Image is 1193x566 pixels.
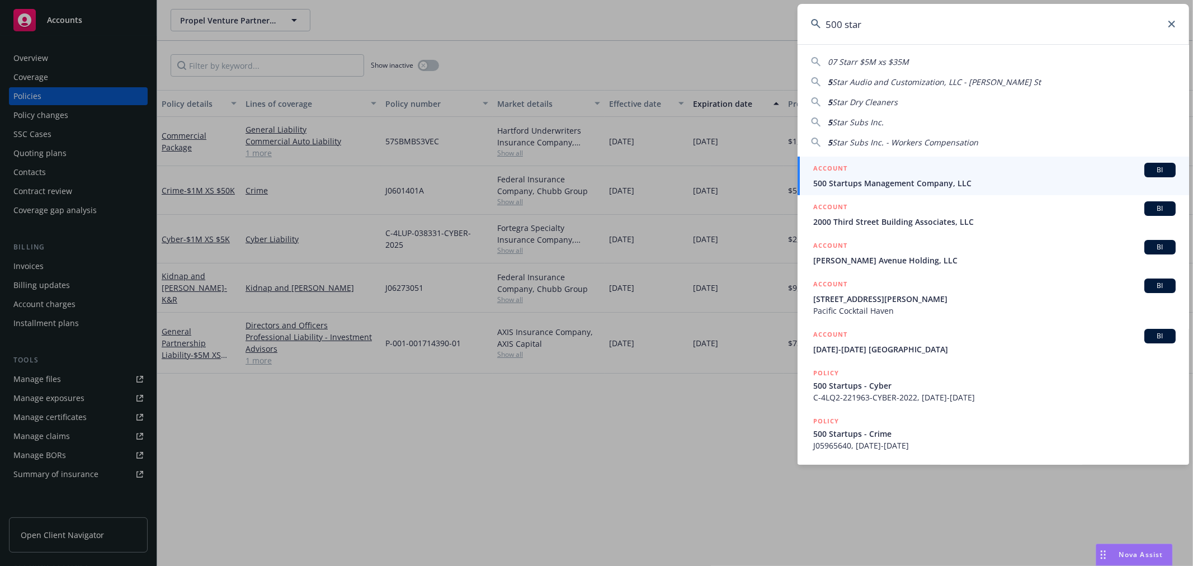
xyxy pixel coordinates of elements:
button: Nova Assist [1096,544,1173,566]
span: BI [1149,281,1171,291]
h5: ACCOUNT [813,279,847,292]
span: Star Dry Cleaners [832,97,898,107]
span: J05965640, [DATE]-[DATE] [813,440,1176,451]
span: Pacific Cocktail Haven [813,305,1176,317]
span: BI [1149,242,1171,252]
span: Nova Assist [1119,550,1163,559]
span: 5 [828,117,832,128]
a: ACCOUNTBI[DATE]-[DATE] [GEOGRAPHIC_DATA] [798,323,1189,361]
a: ACCOUNTBI500 Startups Management Company, LLC [798,157,1189,195]
a: POLICY500 Startups - CrimeJ05965640, [DATE]-[DATE] [798,409,1189,457]
span: BI [1149,331,1171,341]
span: Star Subs Inc. - Workers Compensation [832,137,978,148]
span: 5 [828,97,832,107]
h5: ACCOUNT [813,201,847,215]
a: POLICY500 Startups - CyberC-4LQ2-221963-CYBER-2022, [DATE]-[DATE] [798,361,1189,409]
span: [STREET_ADDRESS][PERSON_NAME] [813,293,1176,305]
h5: ACCOUNT [813,240,847,253]
a: ACCOUNTBI[PERSON_NAME] Avenue Holding, LLC [798,234,1189,272]
a: ACCOUNTBI2000 Third Street Building Associates, LLC [798,195,1189,234]
h5: POLICY [813,464,839,475]
span: C-4LQ2-221963-CYBER-2022, [DATE]-[DATE] [813,392,1176,403]
span: BI [1149,165,1171,175]
span: 500 Startups Management Company, LLC [813,177,1176,189]
a: ACCOUNTBI[STREET_ADDRESS][PERSON_NAME]Pacific Cocktail Haven [798,272,1189,323]
h5: ACCOUNT [813,329,847,342]
span: 07 Starr $5M xs $35M [828,56,909,67]
h5: POLICY [813,367,839,379]
span: [DATE]-[DATE] [GEOGRAPHIC_DATA] [813,343,1176,355]
span: 2000 Third Street Building Associates, LLC [813,216,1176,228]
div: Drag to move [1096,544,1110,565]
input: Search... [798,4,1189,44]
span: [PERSON_NAME] Avenue Holding, LLC [813,254,1176,266]
a: POLICY [798,457,1189,506]
span: 500 Startups - Crime [813,428,1176,440]
span: 5 [828,77,832,87]
h5: ACCOUNT [813,163,847,176]
span: 5 [828,137,832,148]
span: 500 Startups - Cyber [813,380,1176,392]
span: Star Audio and Customization, LLC - [PERSON_NAME] St [832,77,1041,87]
h5: POLICY [813,416,839,427]
span: Star Subs Inc. [832,117,884,128]
span: BI [1149,204,1171,214]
